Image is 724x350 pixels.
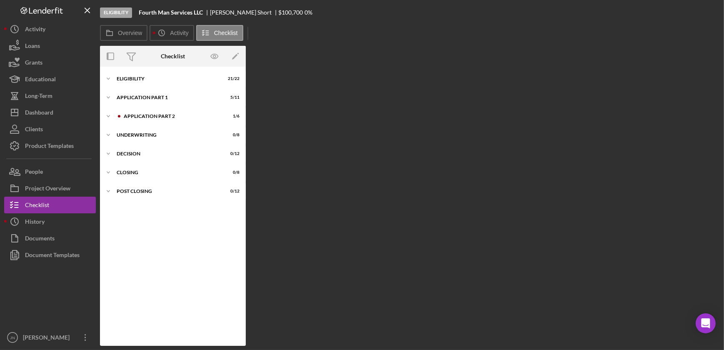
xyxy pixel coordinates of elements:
div: 0 / 8 [225,132,240,137]
div: Long-Term [25,87,52,106]
div: Decision [117,151,219,156]
button: Overview [100,25,147,41]
button: Dashboard [4,104,96,121]
div: 5 / 11 [225,95,240,100]
button: Product Templates [4,137,96,154]
div: 0 / 8 [225,170,240,175]
div: 0 / 12 [225,189,240,194]
button: Clients [4,121,96,137]
button: Checklist [196,25,243,41]
div: Application Part 2 [124,114,219,119]
div: Document Templates [25,247,80,265]
button: JN[PERSON_NAME] [4,329,96,346]
label: Activity [170,30,188,36]
button: Activity [4,21,96,37]
text: JN [10,335,15,340]
div: Loans [25,37,40,56]
div: 0 / 12 [225,151,240,156]
div: Grants [25,54,42,73]
div: Documents [25,230,55,249]
div: 21 / 22 [225,76,240,81]
b: Fourth Man Services LLC [139,9,203,16]
button: Loans [4,37,96,54]
div: Closing [117,170,219,175]
button: Documents [4,230,96,247]
span: $100,700 [279,9,303,16]
button: Document Templates [4,247,96,263]
button: Project Overview [4,180,96,197]
div: Product Templates [25,137,74,156]
button: History [4,213,96,230]
button: People [4,163,96,180]
button: Checklist [4,197,96,213]
button: Educational [4,71,96,87]
div: Checklist [161,53,185,60]
div: People [25,163,43,182]
div: [PERSON_NAME] Short [210,9,279,16]
label: Overview [118,30,142,36]
div: Application Part 1 [117,95,219,100]
div: Project Overview [25,180,70,199]
div: Post Closing [117,189,219,194]
div: [PERSON_NAME] [21,329,75,348]
div: Dashboard [25,104,53,123]
div: Checklist [25,197,49,215]
div: History [25,213,45,232]
div: Clients [25,121,43,140]
div: Underwriting [117,132,219,137]
label: Checklist [214,30,238,36]
div: Open Intercom Messenger [696,313,716,333]
div: Activity [25,21,45,40]
button: Long-Term [4,87,96,104]
div: Eligibility [117,76,219,81]
button: Activity [150,25,194,41]
div: 1 / 6 [225,114,240,119]
div: Educational [25,71,56,90]
div: Eligibility [100,7,132,18]
div: 0 % [305,9,312,16]
button: Grants [4,54,96,71]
